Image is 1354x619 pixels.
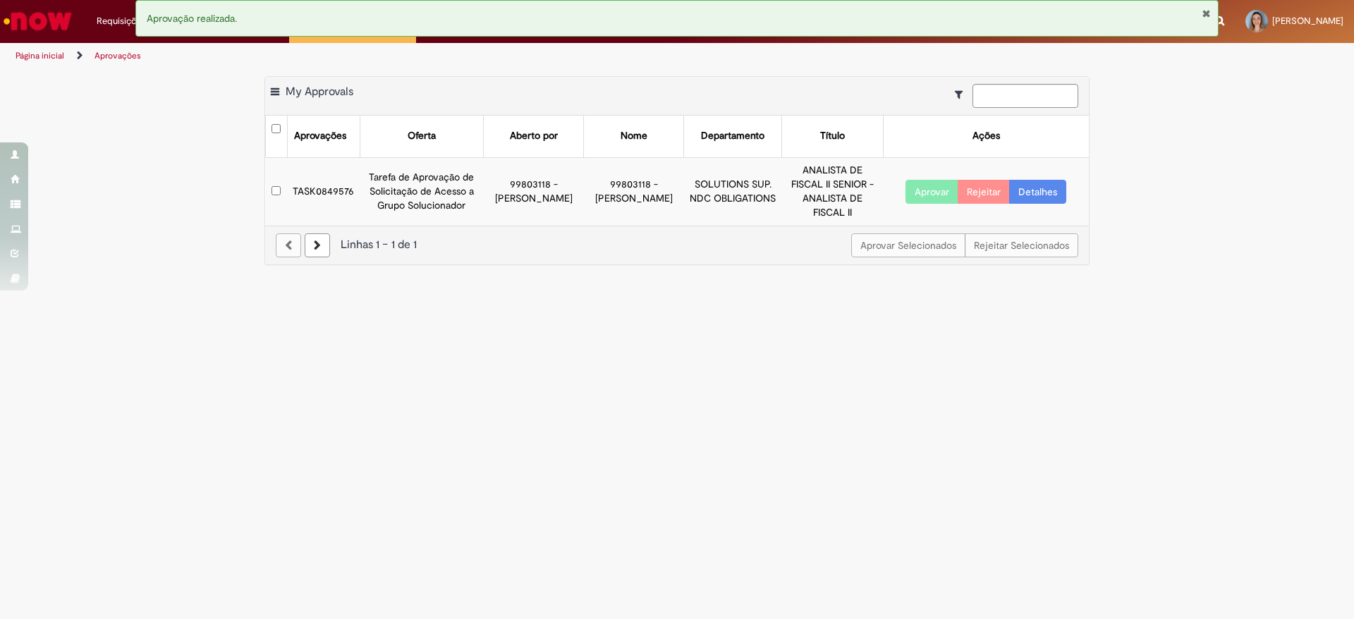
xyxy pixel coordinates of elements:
div: Aprovações [294,129,346,143]
th: Aprovações [287,116,360,157]
td: 99803118 - [PERSON_NAME] [584,157,684,225]
div: Ações [972,129,1000,143]
span: Aprovação realizada. [147,12,237,25]
div: Departamento [701,129,764,143]
ul: Trilhas de página [11,43,892,69]
td: TASK0849576 [287,157,360,225]
td: Tarefa de Aprovação de Solicitação de Acesso a Grupo Solucionador [360,157,483,225]
td: ANALISTA DE FISCAL II SENIOR - ANALISTA DE FISCAL II [782,157,884,225]
span: [PERSON_NAME] [1272,15,1343,27]
a: Página inicial [16,50,64,61]
td: 99803118 - [PERSON_NAME] [484,157,584,225]
span: Requisições [97,14,146,28]
div: Oferta [408,129,436,143]
i: Mostrar filtros para: Suas Solicitações [955,90,970,99]
img: ServiceNow [1,7,74,35]
div: Aberto por [510,129,558,143]
div: Título [820,129,845,143]
a: Detalhes [1009,180,1066,204]
td: SOLUTIONS SUP. NDC OBLIGATIONS [684,157,782,225]
span: My Approvals [286,85,353,99]
button: Fechar Notificação [1202,8,1211,19]
a: Aprovações [94,50,141,61]
div: Linhas 1 − 1 de 1 [276,237,1078,253]
div: Nome [621,129,647,143]
button: Rejeitar [958,180,1010,204]
button: Aprovar [905,180,958,204]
